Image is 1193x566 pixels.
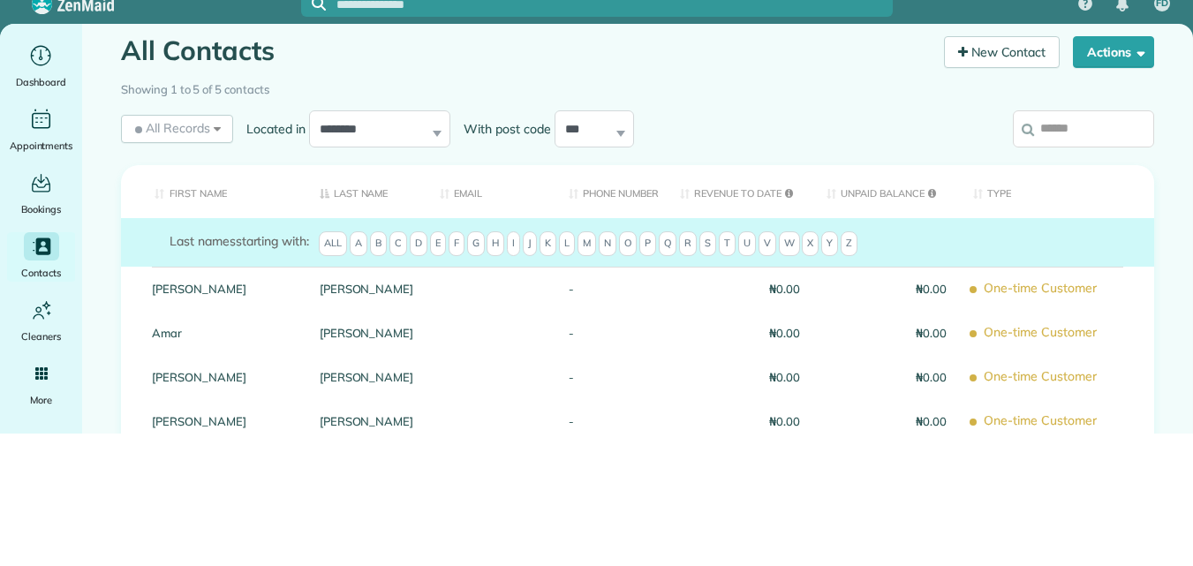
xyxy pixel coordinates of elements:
[450,120,555,138] label: With post code
[7,42,75,91] a: Dashboard
[121,165,306,219] th: First Name: activate to sort column ascending
[659,231,676,256] span: Q
[370,231,387,256] span: B
[152,327,293,339] a: Amar
[10,137,73,155] span: Appointments
[152,283,293,295] a: [PERSON_NAME]
[7,105,75,155] a: Appointments
[170,233,236,249] span: Last names
[320,371,414,383] a: [PERSON_NAME]
[170,232,309,250] label: starting with:
[679,231,697,256] span: R
[699,231,716,256] span: S
[802,231,819,256] span: X
[21,264,61,282] span: Contacts
[960,165,1154,219] th: Type: activate to sort column ascending
[152,371,293,383] a: [PERSON_NAME]
[680,283,800,295] span: ₦0.00
[30,391,52,409] span: More
[389,231,407,256] span: C
[555,165,667,219] th: Phone number: activate to sort column ascending
[779,231,800,256] span: W
[487,231,504,256] span: H
[619,231,637,256] span: O
[973,274,1141,305] span: One-time Customer
[449,231,464,256] span: F
[827,327,947,339] span: ₦0.00
[121,74,1154,99] div: Showing 1 to 5 of 5 contacts
[427,165,555,219] th: Email: activate to sort column ascending
[21,328,61,345] span: Cleaners
[410,231,427,256] span: D
[680,371,800,383] span: ₦0.00
[973,362,1141,393] span: One-time Customer
[841,231,857,256] span: Z
[306,165,427,219] th: Last Name: activate to sort column descending
[350,231,367,256] span: A
[555,355,667,399] div: -
[973,406,1141,437] span: One-time Customer
[121,36,931,65] h1: All Contacts
[430,231,446,256] span: E
[21,200,62,218] span: Bookings
[639,231,656,256] span: P
[507,231,520,256] span: I
[599,231,616,256] span: N
[680,327,800,339] span: ₦0.00
[827,283,947,295] span: ₦0.00
[152,415,293,427] a: [PERSON_NAME]
[680,415,800,427] span: ₦0.00
[555,311,667,355] div: -
[540,231,556,256] span: K
[233,120,309,138] label: Located in
[555,399,667,443] div: -
[719,231,736,256] span: T
[578,231,596,256] span: M
[523,231,537,256] span: J
[759,231,776,256] span: V
[555,267,667,311] div: -
[16,73,66,91] span: Dashboard
[467,231,485,256] span: G
[667,165,813,219] th: Revenue to Date: activate to sort column ascending
[813,165,960,219] th: Unpaid Balance: activate to sort column ascending
[320,283,414,295] a: [PERSON_NAME]
[973,318,1141,349] span: One-time Customer
[132,119,210,137] span: All Records
[319,231,347,256] span: All
[7,296,75,345] a: Cleaners
[1073,36,1154,68] button: Actions
[827,371,947,383] span: ₦0.00
[559,231,575,256] span: L
[7,232,75,282] a: Contacts
[320,415,414,427] a: [PERSON_NAME]
[827,415,947,427] span: ₦0.00
[320,327,414,339] a: [PERSON_NAME]
[738,231,756,256] span: U
[821,231,838,256] span: Y
[944,36,1061,68] a: New Contact
[7,169,75,218] a: Bookings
